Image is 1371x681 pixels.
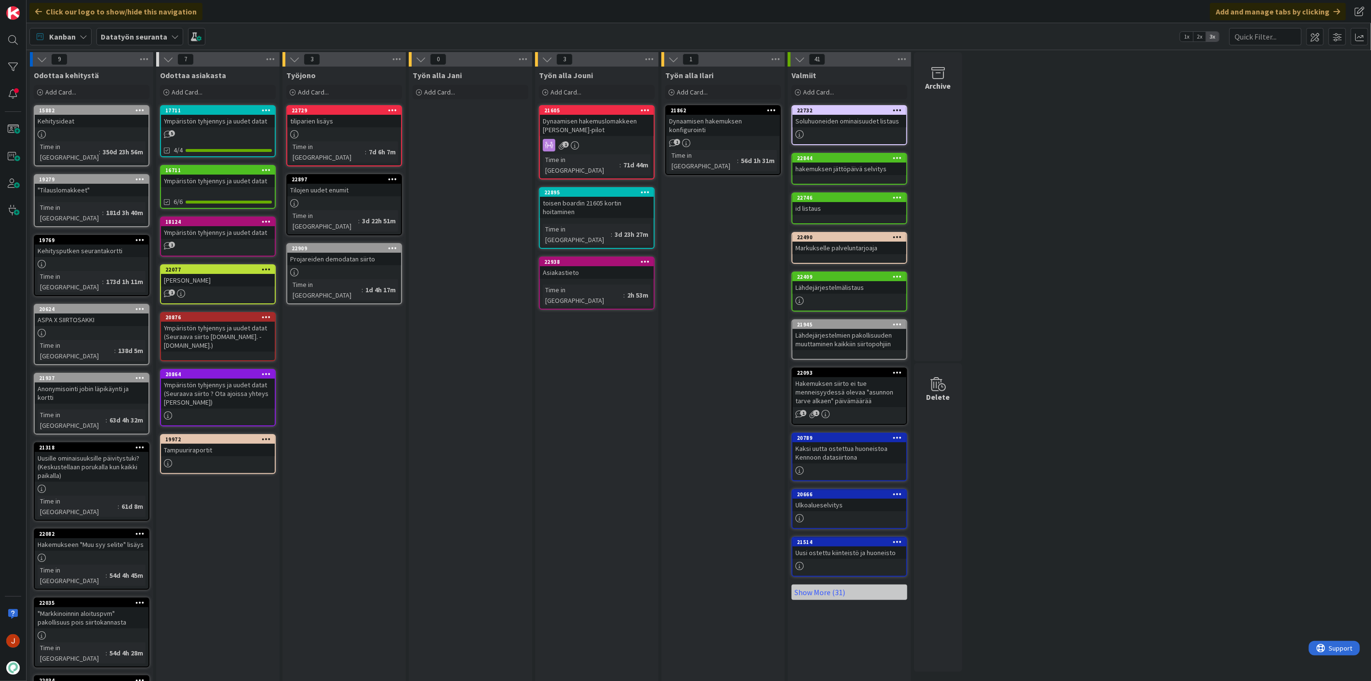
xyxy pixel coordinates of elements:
[1193,32,1206,41] span: 2x
[34,105,149,166] a: 15882KehitysideatTime in [GEOGRAPHIC_DATA]:350d 23h 56m
[298,88,329,96] span: Add Card...
[165,266,275,273] div: 22077
[413,70,462,80] span: Työn alla Jani
[35,530,148,551] div: 22082Hakemukseen "Muu syy selite" lisäys
[34,70,99,80] span: Odottaa kehitystä
[101,32,167,41] b: Datatyön seuranta
[35,313,148,326] div: ASPA X SIIRTOSAKKI
[49,31,76,42] span: Kanban
[792,489,907,529] a: 20666Ulkoalueselvitys
[666,115,780,136] div: Dynaamisen hakemuksen konfigurointi
[797,435,906,441] div: 20789
[119,501,146,512] div: 61d 8m
[107,648,146,658] div: 54d 4h 28m
[35,106,148,127] div: 15882Kehitysideat
[35,599,148,628] div: 22035"Markkinoinnin aloituspvm" pakollisuus pois siirtokannasta
[544,259,654,265] div: 22938
[174,197,183,207] span: 6/6
[287,175,401,196] div: 22897Tilojen uudet enumit
[165,314,275,321] div: 20876
[551,88,581,96] span: Add Card...
[362,285,363,295] span: :
[290,141,365,163] div: Time in [GEOGRAPHIC_DATA]
[38,565,106,586] div: Time in [GEOGRAPHIC_DATA]
[793,163,906,175] div: hakemuksen jättöpäivä selvitys
[1229,28,1302,45] input: Quick Filter...
[304,54,320,65] span: 3
[623,290,625,300] span: :
[161,435,275,444] div: 19972
[611,229,612,240] span: :
[29,3,202,20] div: Click our logo to show/hide this navigation
[793,233,906,254] div: 22490Markukselle palveluntarjoaja
[161,106,275,115] div: 17711
[800,410,806,416] span: 1
[797,155,906,162] div: 22844
[543,224,611,245] div: Time in [GEOGRAPHIC_DATA]
[737,155,739,166] span: :
[35,607,148,628] div: "Markkinoinnin aloituspvm" pakollisuus pois siirtokannasta
[540,266,654,279] div: Asiakastieto
[540,258,654,279] div: 22938Asiakastieto
[793,154,906,175] div: 22844hakemuksen jättöpäivä selvitys
[927,391,950,403] div: Delete
[809,54,825,65] span: 41
[165,167,275,174] div: 16711
[292,245,401,252] div: 22909
[926,80,951,92] div: Archive
[792,537,907,577] a: 21514Uusi ostettu kiinteistö ja huoneisto
[793,281,906,294] div: Lähdejärjestelmälistaus
[793,242,906,254] div: Markukselle palveluntarjoaja
[677,88,708,96] span: Add Card...
[35,374,148,404] div: 21937Anonymisointi jobin läpikäynti ja kortti
[793,320,906,329] div: 21945
[161,226,275,239] div: Ympäristön tyhjennys ja uudet datat
[99,147,100,157] span: :
[161,218,275,226] div: 18124
[34,174,149,227] a: 19279"Tilauslomakkeet"Time in [GEOGRAPHIC_DATA]:181d 3h 40m
[35,115,148,127] div: Kehitysideat
[544,189,654,196] div: 22895
[165,218,275,225] div: 18124
[35,236,148,245] div: 19769
[793,115,906,127] div: Soluhuoneiden ominaisuudet listaus
[38,642,106,664] div: Time in [GEOGRAPHIC_DATA]
[793,320,906,350] div: 21945Lähdejärjestelmien pakollisuuden muuttaminen kaikkiin siirtopohjiin
[161,265,275,274] div: 22077
[540,258,654,266] div: 22938
[792,319,907,360] a: 21945Lähdejärjestelmien pakollisuuden muuttaminen kaikkiin siirtopohjiin
[793,490,906,499] div: 20666
[619,160,621,170] span: :
[39,176,148,183] div: 19279
[35,382,148,404] div: Anonymisointi jobin läpikäynti ja kortti
[104,207,146,218] div: 181d 3h 40m
[287,244,401,253] div: 22909
[114,345,116,356] span: :
[792,70,816,80] span: Valmiit
[540,106,654,115] div: 21605
[793,106,906,115] div: 22732
[287,106,401,127] div: 22729tiliparien lisäys
[793,442,906,463] div: Kaksi uutta ostettua huoneistoa Kennoon datasiirtona
[792,272,907,312] a: 22409Lähdejärjestelmälistaus
[793,193,906,215] div: 22746id listaus
[683,54,699,65] span: 1
[292,176,401,183] div: 22897
[292,107,401,114] div: 22729
[563,141,569,148] span: 1
[161,322,275,352] div: Ympäristön tyhjennys ja uudet datat (Seuraava siirto [DOMAIN_NAME]. - [DOMAIN_NAME].)
[287,184,401,196] div: Tilojen uudet enumit
[625,290,651,300] div: 2h 53m
[161,106,275,127] div: 17711Ympäristön tyhjennys ja uudet datat
[6,661,20,675] img: avatar
[792,368,907,425] a: 22093Hakemuksen siirto ei tue menneisyydessä olevaa "asunnon tarve alkaen" päivämäärää
[793,272,906,281] div: 22409
[38,141,99,163] div: Time in [GEOGRAPHIC_DATA]
[174,145,183,155] span: 4/4
[177,54,194,65] span: 7
[106,648,107,658] span: :
[35,175,148,184] div: 19279
[118,501,119,512] span: :
[160,105,276,157] a: 17711Ympäristön tyhjennys ja uudet datat4/4
[286,174,402,235] a: 22897Tilojen uudet enumitTime in [GEOGRAPHIC_DATA]:3d 22h 51m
